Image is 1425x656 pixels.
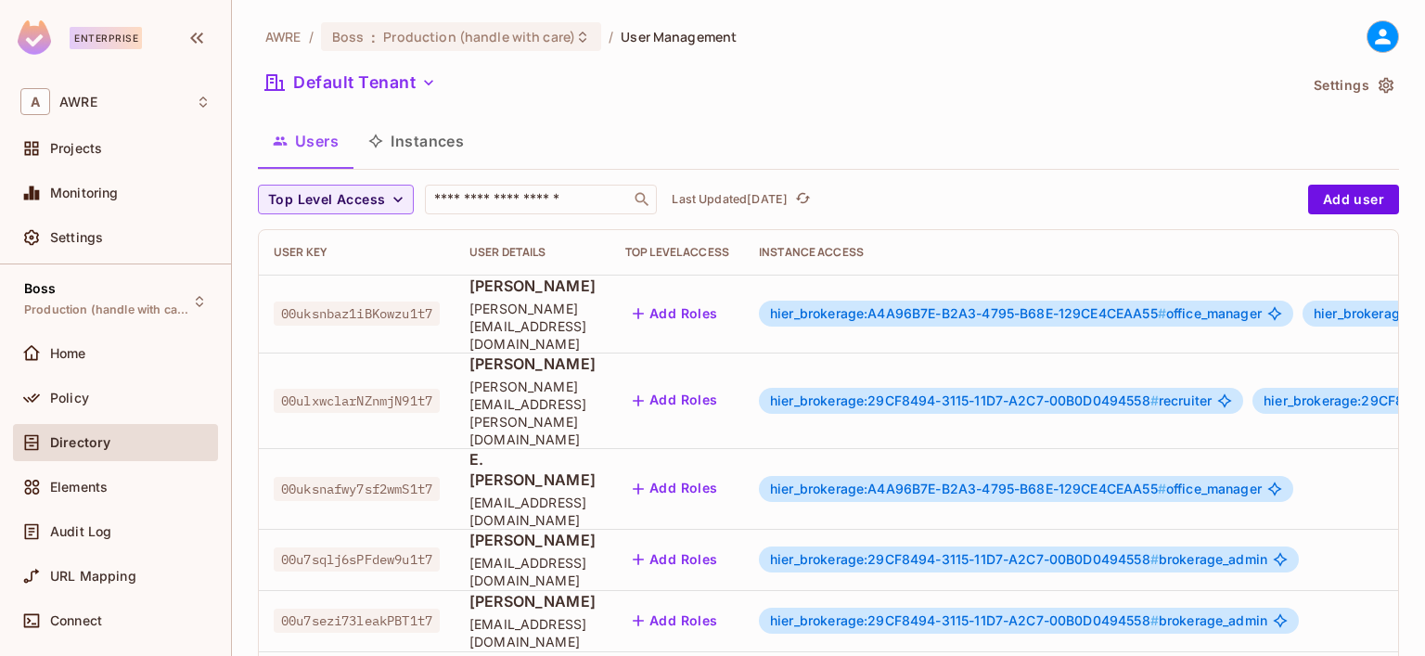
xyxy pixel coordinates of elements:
[469,591,596,611] span: [PERSON_NAME]
[24,302,191,317] span: Production (handle with care)
[625,606,725,636] button: Add Roles
[50,346,86,361] span: Home
[274,245,440,260] div: User Key
[50,569,136,584] span: URL Mapping
[770,613,1267,628] span: brokerage_admin
[274,389,440,413] span: 00ulxwclarNZnmjN91t7
[469,494,596,529] span: [EMAIL_ADDRESS][DOMAIN_NAME]
[258,185,414,214] button: Top Level Access
[1158,305,1166,321] span: #
[1150,612,1159,628] span: #
[383,28,575,45] span: Production (handle with care)
[309,28,314,45] li: /
[274,609,440,633] span: 00u7sezi73leakPBT1t7
[770,306,1262,321] span: office_manager
[791,188,814,211] button: refresh
[265,28,302,45] span: the active workspace
[50,524,111,539] span: Audit Log
[788,188,814,211] span: Click to refresh data
[469,245,596,260] div: User Details
[770,612,1159,628] span: hier_brokerage:29CF8494-3115-11D7-A2C7-00B0D0494558
[332,28,365,45] span: Boss
[625,245,729,260] div: Top Level Access
[70,27,142,49] div: Enterprise
[370,30,377,45] span: :
[50,435,110,450] span: Directory
[50,613,102,628] span: Connect
[50,230,103,245] span: Settings
[59,95,97,109] span: Workspace: AWRE
[672,192,788,207] p: Last Updated [DATE]
[50,391,89,405] span: Policy
[18,20,51,55] img: SReyMgAAAABJRU5ErkJggg==
[770,552,1267,567] span: brokerage_admin
[770,482,1262,496] span: office_manager
[274,302,440,326] span: 00uksnbaz1iBKowzu1t7
[625,545,725,574] button: Add Roles
[469,354,596,374] span: [PERSON_NAME]
[469,276,596,296] span: [PERSON_NAME]
[795,190,811,209] span: refresh
[50,141,102,156] span: Projects
[258,68,443,97] button: Default Tenant
[258,118,353,164] button: Users
[469,554,596,589] span: [EMAIL_ADDRESS][DOMAIN_NAME]
[625,474,725,504] button: Add Roles
[625,299,725,328] button: Add Roles
[1158,481,1166,496] span: #
[274,547,440,572] span: 00u7sqlj6sPFdew9u1t7
[469,615,596,650] span: [EMAIL_ADDRESS][DOMAIN_NAME]
[50,480,108,495] span: Elements
[621,28,737,45] span: User Management
[50,186,119,200] span: Monitoring
[1150,551,1159,567] span: #
[1308,185,1399,214] button: Add user
[274,477,440,501] span: 00uksnafwy7sf2wmS1t7
[770,551,1159,567] span: hier_brokerage:29CF8494-3115-11D7-A2C7-00B0D0494558
[625,386,725,416] button: Add Roles
[469,530,596,550] span: [PERSON_NAME]
[353,118,479,164] button: Instances
[1306,71,1399,100] button: Settings
[770,393,1212,408] span: recruiter
[1150,392,1159,408] span: #
[469,449,596,490] span: E. [PERSON_NAME]
[20,88,50,115] span: A
[24,281,57,296] span: Boss
[770,392,1159,408] span: hier_brokerage:29CF8494-3115-11D7-A2C7-00B0D0494558
[469,378,596,448] span: [PERSON_NAME][EMAIL_ADDRESS][PERSON_NAME][DOMAIN_NAME]
[609,28,613,45] li: /
[469,300,596,353] span: [PERSON_NAME][EMAIL_ADDRESS][DOMAIN_NAME]
[268,188,385,212] span: Top Level Access
[770,305,1166,321] span: hier_brokerage:A4A96B7E-B2A3-4795-B68E-129CE4CEAA55
[770,481,1166,496] span: hier_brokerage:A4A96B7E-B2A3-4795-B68E-129CE4CEAA55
